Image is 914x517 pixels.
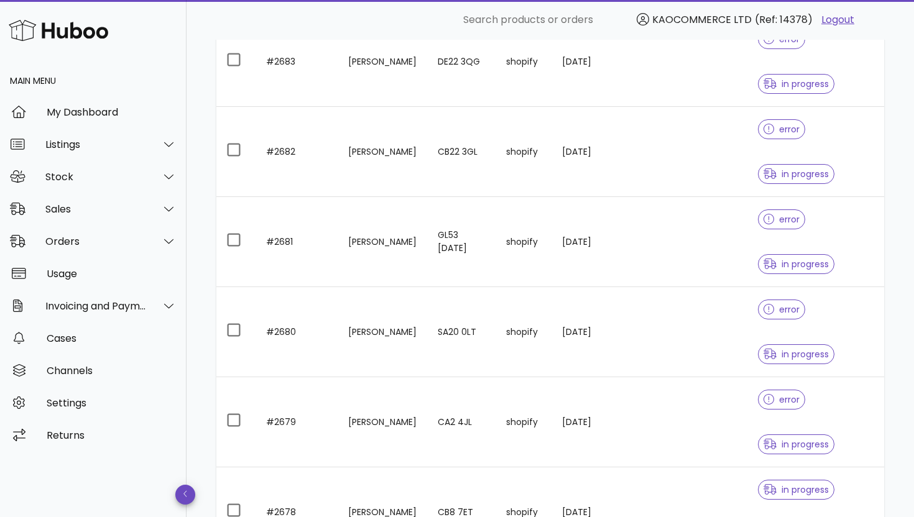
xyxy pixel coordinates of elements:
[338,107,428,197] td: [PERSON_NAME]
[652,12,752,27] span: KAOCOMMERCE LTD
[496,197,552,287] td: shopify
[256,107,338,197] td: #2682
[338,287,428,377] td: [PERSON_NAME]
[764,80,829,88] span: in progress
[552,17,625,107] td: [DATE]
[552,377,625,467] td: [DATE]
[47,365,177,377] div: Channels
[256,197,338,287] td: #2681
[47,332,177,344] div: Cases
[764,350,829,359] span: in progress
[338,197,428,287] td: [PERSON_NAME]
[764,485,829,494] span: in progress
[45,139,147,150] div: Listings
[256,287,338,377] td: #2680
[764,305,800,314] span: error
[496,107,552,197] td: shopify
[256,17,338,107] td: #2683
[428,287,496,377] td: SA20 0LT
[764,395,800,404] span: error
[764,260,829,268] span: in progress
[47,268,177,280] div: Usage
[428,107,496,197] td: CB22 3GL
[552,197,625,287] td: [DATE]
[45,300,147,312] div: Invoicing and Payments
[764,170,829,178] span: in progress
[428,17,496,107] td: DE22 3QG
[338,377,428,467] td: [PERSON_NAME]
[428,377,496,467] td: CA2 4JL
[47,106,177,118] div: My Dashboard
[764,440,829,449] span: in progress
[821,12,854,27] a: Logout
[45,236,147,247] div: Orders
[755,12,813,27] span: (Ref: 14378)
[47,397,177,409] div: Settings
[338,17,428,107] td: [PERSON_NAME]
[45,171,147,183] div: Stock
[256,377,338,467] td: #2679
[552,287,625,377] td: [DATE]
[496,17,552,107] td: shopify
[45,203,147,215] div: Sales
[9,17,108,43] img: Huboo Logo
[47,429,177,441] div: Returns
[428,197,496,287] td: GL53 [DATE]
[764,35,800,43] span: error
[496,377,552,467] td: shopify
[764,125,800,134] span: error
[764,215,800,224] span: error
[552,107,625,197] td: [DATE]
[496,287,552,377] td: shopify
